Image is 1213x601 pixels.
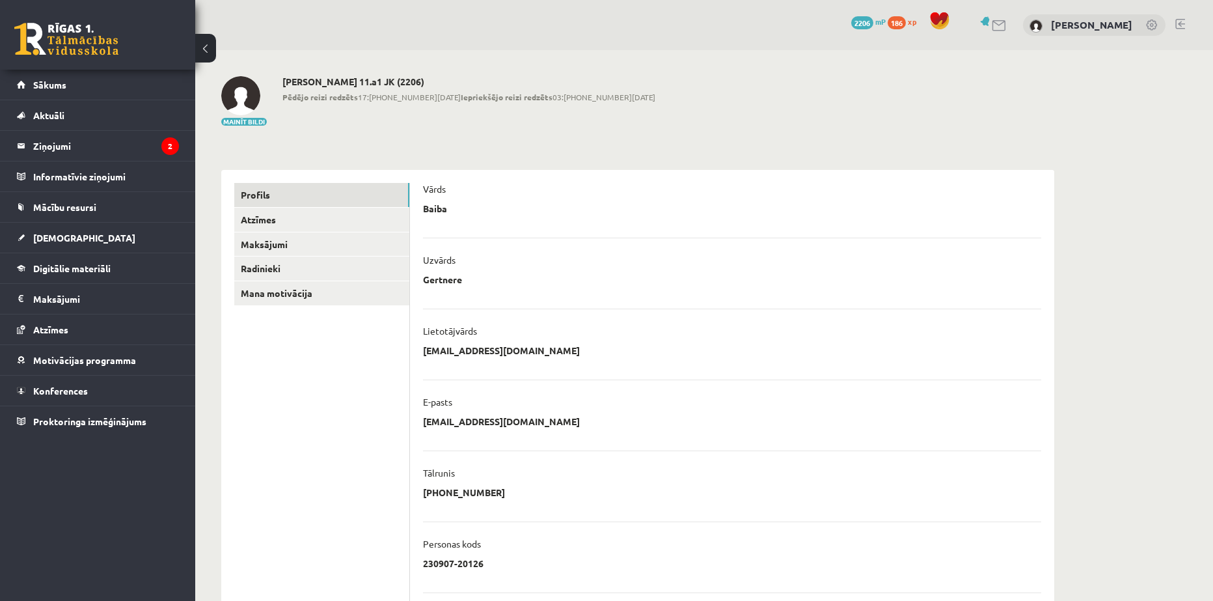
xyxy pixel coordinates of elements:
[423,325,477,337] p: Lietotājvārds
[888,16,923,27] a: 186 xp
[221,76,260,115] img: Baiba Gertnere
[234,208,409,232] a: Atzīmes
[423,183,446,195] p: Vārds
[423,557,484,569] p: 230907-20126
[234,281,409,305] a: Mana motivācija
[234,183,409,207] a: Profils
[33,109,64,121] span: Aktuāli
[461,92,552,102] b: Iepriekšējo reizi redzēts
[33,415,146,427] span: Proktoringa izmēģinājums
[17,284,179,314] a: Maksājumi
[33,131,179,161] legend: Ziņojumi
[234,232,409,257] a: Maksājumi
[161,137,179,155] i: 2
[17,223,179,253] a: [DEMOGRAPHIC_DATA]
[33,79,66,91] span: Sākums
[908,16,916,27] span: xp
[33,385,88,397] span: Konferences
[234,257,409,281] a: Radinieki
[423,344,580,356] p: [EMAIL_ADDRESS][DOMAIN_NAME]
[423,203,447,214] p: Baiba
[423,486,505,498] p: [PHONE_NUMBER]
[423,254,456,266] p: Uzvārds
[33,324,68,335] span: Atzīmes
[423,273,462,285] p: Gertnere
[423,396,452,408] p: E-pasts
[423,538,481,550] p: Personas kods
[17,345,179,375] a: Motivācijas programma
[17,100,179,130] a: Aktuāli
[33,161,179,191] legend: Informatīvie ziņojumi
[221,118,267,126] button: Mainīt bildi
[888,16,906,29] span: 186
[423,467,455,479] p: Tālrunis
[33,201,96,213] span: Mācību resursi
[17,314,179,344] a: Atzīmes
[33,262,111,274] span: Digitālie materiāli
[17,131,179,161] a: Ziņojumi2
[17,253,179,283] a: Digitālie materiāli
[851,16,873,29] span: 2206
[33,284,179,314] legend: Maksājumi
[282,91,655,103] span: 17:[PHONE_NUMBER][DATE] 03:[PHONE_NUMBER][DATE]
[17,70,179,100] a: Sākums
[1051,18,1132,31] a: [PERSON_NAME]
[1029,20,1043,33] img: Baiba Gertnere
[282,76,655,87] h2: [PERSON_NAME] 11.a1 JK (2206)
[423,415,580,427] p: [EMAIL_ADDRESS][DOMAIN_NAME]
[17,406,179,436] a: Proktoringa izmēģinājums
[17,376,179,406] a: Konferences
[33,232,135,244] span: [DEMOGRAPHIC_DATA]
[33,354,136,366] span: Motivācijas programma
[851,16,886,27] a: 2206 mP
[875,16,886,27] span: mP
[282,92,358,102] b: Pēdējo reizi redzēts
[17,192,179,222] a: Mācību resursi
[14,23,118,55] a: Rīgas 1. Tālmācības vidusskola
[17,161,179,191] a: Informatīvie ziņojumi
